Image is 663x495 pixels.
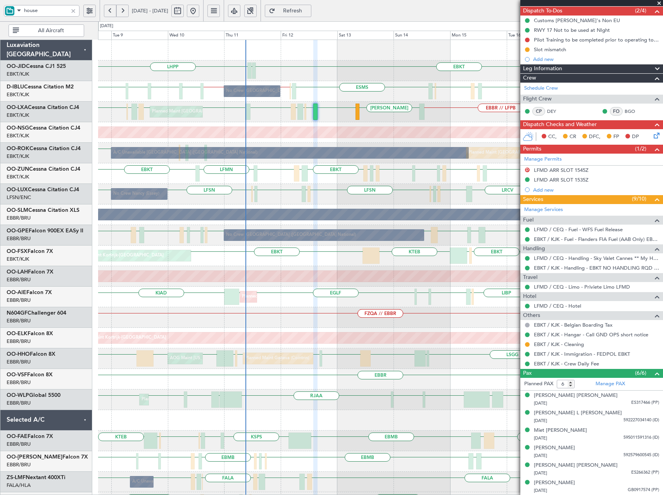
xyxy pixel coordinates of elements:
[534,479,575,487] div: [PERSON_NAME]
[534,435,547,441] span: [DATE]
[534,444,575,452] div: [PERSON_NAME]
[534,453,547,459] span: [DATE]
[7,434,28,439] span: OO-FAE
[113,188,159,200] div: No Crew Nancy (Essey)
[7,256,29,263] a: EBKT/KJK
[76,332,166,344] div: Planned Maint Kortrijk-[GEOGRAPHIC_DATA]
[534,427,587,434] div: Miet [PERSON_NAME]
[547,108,565,115] a: DEY
[7,132,29,139] a: EBKT/KJK
[7,454,62,460] span: OO-[PERSON_NAME]
[7,441,31,448] a: EBBR/BRU
[226,85,356,97] div: No Crew [GEOGRAPHIC_DATA] ([GEOGRAPHIC_DATA] National)
[534,351,630,357] a: EBKT / KJK - Immigration - FEDPOL EBKT
[226,229,356,241] div: No Crew [GEOGRAPHIC_DATA] ([GEOGRAPHIC_DATA] National)
[277,8,309,14] span: Refresh
[113,147,257,159] div: A/C Unavailable [GEOGRAPHIC_DATA] ([GEOGRAPHIC_DATA] National)
[534,236,659,242] a: EBKT / KJK - Fuel - Flanders FIA Fuel (AAB Only) EBKT / KJK
[7,249,28,254] span: OO-FSX
[534,167,589,173] div: LFMD ARR SLOT 1545Z
[21,28,81,33] span: All Aircraft
[523,216,534,225] span: Fuel
[523,244,545,253] span: Handling
[7,276,31,283] a: EBBR/BRU
[534,418,547,424] span: [DATE]
[468,147,590,159] div: Planned Maint [GEOGRAPHIC_DATA] ([GEOGRAPHIC_DATA])
[7,393,60,398] a: OO-WLPGlobal 5500
[532,107,545,116] div: CP
[7,331,28,336] span: OO-ELK
[168,31,224,40] div: Wed 10
[7,338,31,345] a: EBBR/BRU
[7,310,28,316] span: N604GF
[7,208,28,213] span: OO-SLM
[7,187,28,192] span: OO-LUX
[7,125,80,131] a: OO-NSGCessna Citation CJ4
[523,311,540,320] span: Others
[523,120,597,129] span: Dispatch Checks and Weather
[7,235,31,242] a: EBBR/BRU
[7,351,55,357] a: OO-HHOFalcon 8X
[7,71,29,78] a: EBKT/KJK
[7,297,31,304] a: EBBR/BRU
[7,146,29,151] span: OO-ROK
[242,291,364,303] div: Planned Maint [GEOGRAPHIC_DATA] ([GEOGRAPHIC_DATA])
[534,226,623,233] a: LFMD / CEQ - Fuel - WFS Fuel Release
[73,250,164,261] div: Planned Maint Kortrijk-[GEOGRAPHIC_DATA]
[534,177,589,183] div: LFMD ARR SLOT 1535Z
[534,284,630,290] a: LFMD / CEQ - Limo - Priviete Limo LFMD
[534,265,659,271] a: EBKT / KJK - Handling - EBKT NO HANDLING RQD FOR CJ
[534,322,613,328] a: EBKT / KJK - Belgian Boarding Tax
[534,470,547,476] span: [DATE]
[7,310,66,316] a: N604GFChallenger 604
[610,107,623,116] div: FO
[7,249,53,254] a: OO-FSXFalcon 7X
[7,215,31,222] a: EBBR/BRU
[589,133,601,141] span: DFC,
[7,105,79,110] a: OO-LXACessna Citation CJ4
[635,145,646,153] span: (1/2)
[524,156,562,163] a: Manage Permits
[548,133,557,141] span: CC,
[635,369,646,377] span: (6/6)
[7,290,52,295] a: OO-AIEFalcon 7X
[7,358,31,365] a: EBBR/BRU
[524,85,558,92] a: Schedule Crew
[224,31,281,40] div: Thu 11
[523,7,562,16] span: Dispatch To-Dos
[523,95,552,104] span: Flight Crew
[534,46,566,53] div: Slot mismatch
[7,290,26,295] span: OO-AIE
[132,476,164,488] div: A/C Unavailable
[7,434,53,439] a: OO-FAEFalcon 7X
[7,91,29,98] a: EBKT/KJK
[523,74,536,83] span: Crew
[9,24,84,37] button: All Aircraft
[525,168,530,172] button: D
[534,409,622,417] div: [PERSON_NAME] L [PERSON_NAME]
[631,469,659,476] span: ES266362 (PP)
[523,273,537,282] span: Travel
[534,331,648,338] a: EBKT / KJK - Hangar - Call GND OPS short notice
[570,133,576,141] span: CR
[631,400,659,406] span: ES317466 (PP)
[534,27,610,33] div: RWY 17 Not to be used at NIght
[7,84,24,90] span: D-IBLU
[7,84,74,90] a: D-IBLUCessna Citation M2
[7,64,66,69] a: OO-JIDCessna CJ1 525
[534,392,618,400] div: [PERSON_NAME] [PERSON_NAME]
[7,379,31,386] a: EBBR/BRU
[7,146,81,151] a: OO-ROKCessna Citation CJ4
[534,255,659,261] a: LFMD / CEQ - Handling - Sky Valet Cannes ** My Handling**LFMD / CEQ
[523,195,543,204] span: Services
[245,353,309,364] div: Planned Maint Geneva (Cointrin)
[534,17,620,24] div: Customs [PERSON_NAME]'s Non EU
[534,36,659,43] div: Pilot Training to be completed prior to operating to LFMD
[523,369,532,378] span: Pax
[7,269,28,275] span: OO-LAH
[7,454,88,460] a: OO-[PERSON_NAME]Falcon 7X
[534,400,547,406] span: [DATE]
[7,64,26,69] span: OO-JID
[24,5,68,16] input: Trip Account
[7,351,30,357] span: OO-HHO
